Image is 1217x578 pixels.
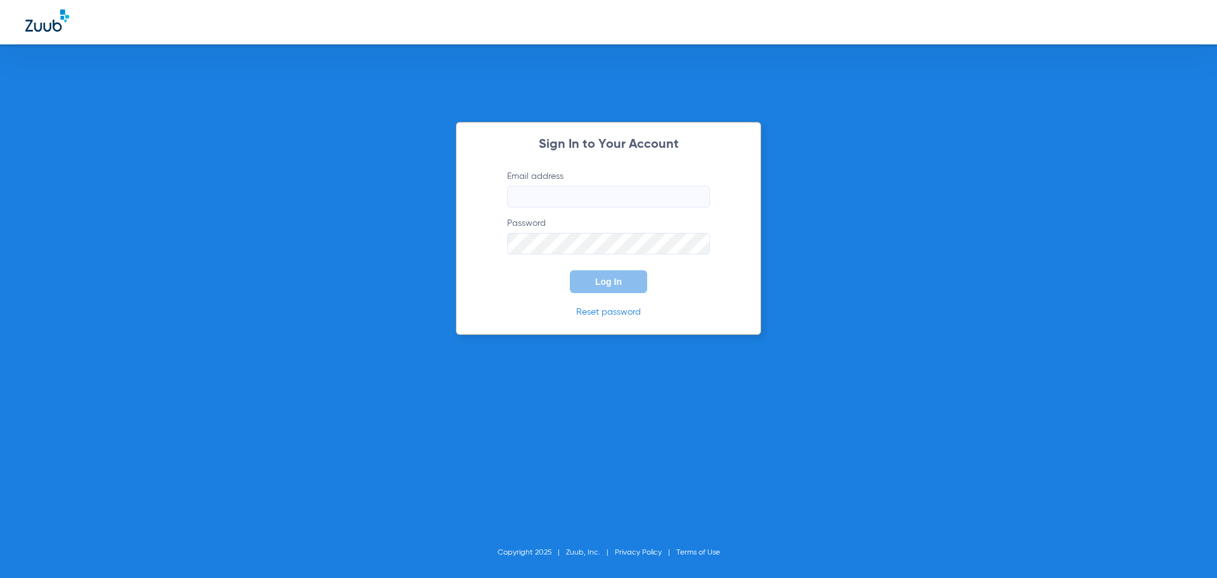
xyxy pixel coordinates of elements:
a: Reset password [576,308,641,317]
input: Email address [507,186,710,207]
label: Email address [507,170,710,207]
a: Privacy Policy [615,549,662,556]
li: Zuub, Inc. [566,546,615,559]
span: Log In [595,277,622,287]
a: Terms of Use [676,549,720,556]
h2: Sign In to Your Account [488,138,729,151]
li: Copyright 2025 [498,546,566,559]
label: Password [507,217,710,254]
button: Log In [570,270,647,293]
img: Zuub Logo [25,10,69,32]
input: Password [507,233,710,254]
